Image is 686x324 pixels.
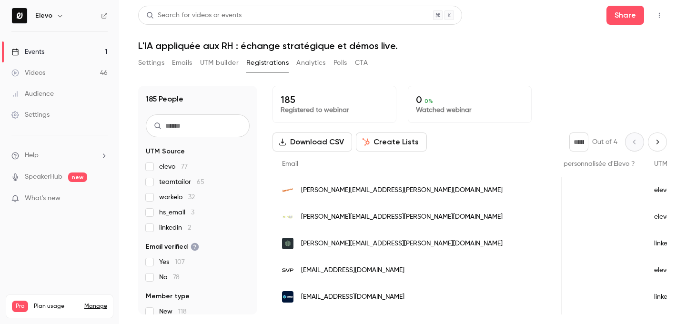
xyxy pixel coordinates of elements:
h1: L'IA appliquée aux RH : échange stratégique et démos live. [138,40,667,51]
button: Emails [172,55,192,71]
span: 0 % [424,98,433,104]
button: UTM builder [200,55,239,71]
span: new [68,172,87,182]
span: Pro [12,301,28,312]
div: Videos [11,68,45,78]
span: Plan usage [34,303,79,310]
span: [PERSON_NAME][EMAIL_ADDRESS][PERSON_NAME][DOMAIN_NAME] [301,212,503,222]
span: linkedin [159,223,191,233]
span: Yes [159,257,185,267]
a: Manage [84,303,107,310]
button: Analytics [296,55,326,71]
p: Watched webinar [416,105,524,115]
button: Next page [648,132,667,152]
span: 3 [191,209,194,216]
img: hemmersbach.com [282,184,293,196]
p: Registered to webinar [281,105,388,115]
h1: 185 People [146,93,183,105]
span: 65 [197,179,204,185]
span: [PERSON_NAME][EMAIL_ADDRESS][PERSON_NAME][DOMAIN_NAME] [301,185,503,195]
button: CTA [355,55,368,71]
p: Out of 4 [592,137,617,147]
span: Email [282,161,298,167]
a: SpeakerHub [25,172,62,182]
img: forterro.com [282,238,293,249]
span: [PERSON_NAME][EMAIL_ADDRESS][PERSON_NAME][DOMAIN_NAME] [301,239,503,249]
span: teamtailor [159,177,204,187]
span: 2 [188,224,191,231]
img: ire.eu [282,211,293,223]
button: Create Lists [356,132,427,152]
span: 78 [173,274,180,281]
img: svp.com [282,264,293,276]
p: 0 [416,94,524,105]
span: 107 [175,259,185,265]
img: vma.be [282,291,293,303]
span: Help [25,151,39,161]
span: [EMAIL_ADDRESS][DOMAIN_NAME] [301,265,404,275]
span: New [159,307,187,316]
div: Search for videos or events [146,10,242,20]
span: 118 [178,308,187,315]
span: [EMAIL_ADDRESS][DOMAIN_NAME] [301,292,404,302]
span: What's new [25,193,61,203]
button: Registrations [246,55,289,71]
button: Download CSV [272,132,352,152]
h6: Elevo [35,11,52,20]
div: Settings [11,110,50,120]
span: No [159,273,180,282]
span: 77 [181,163,188,170]
p: 185 [281,94,388,105]
span: Email verified [146,242,199,252]
span: Member type [146,292,190,301]
span: elevo [159,162,188,172]
span: 32 [188,194,195,201]
div: Audience [11,89,54,99]
button: Polls [333,55,347,71]
span: workelo [159,192,195,202]
button: Settings [138,55,164,71]
div: Events [11,47,44,57]
button: Share [606,6,644,25]
span: UTM Source [146,147,185,156]
li: help-dropdown-opener [11,151,108,161]
img: Elevo [12,8,27,23]
span: hs_email [159,208,194,217]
